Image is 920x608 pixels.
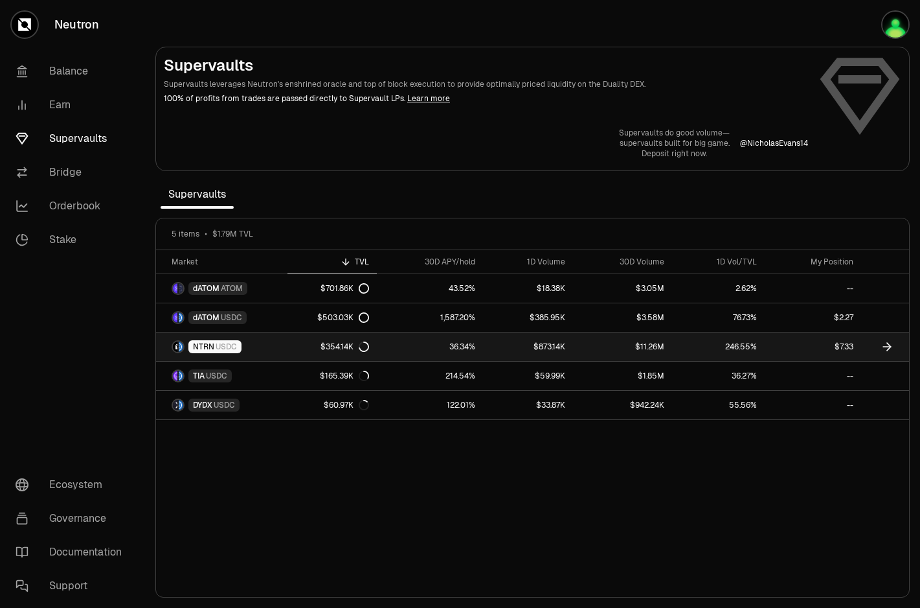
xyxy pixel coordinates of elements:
p: Supervaults do good volume— [619,128,730,138]
div: $60.97K [324,400,369,410]
a: @NicholasEvans14 [740,138,808,148]
img: NTRN Logo [173,342,177,352]
span: TIA [193,371,205,381]
a: 76.73% [672,303,765,332]
a: $11.26M [573,333,672,361]
div: 30D Volume [581,257,664,267]
a: $1.85M [573,362,672,390]
a: 36.34% [377,333,483,361]
p: Supervaults leverages Neutron's enshrined oracle and top of block execution to provide optimally ... [164,78,808,90]
img: TIA Logo [173,371,177,381]
a: $18.38K [483,274,573,303]
a: dATOM LogoUSDC LogodATOMUSDC [156,303,287,332]
a: $7.33 [765,333,861,361]
a: 122.01% [377,391,483,419]
a: Bridge [5,156,140,189]
a: Supervaults do good volume—supervaults built for big game.Deposit right now. [619,128,730,159]
a: 1,587.20% [377,303,483,332]
a: 2.62% [672,274,765,303]
a: -- [765,362,861,390]
div: TVL [295,257,369,267]
div: $701.86K [320,283,369,294]
a: $3.05M [573,274,672,303]
div: My Position [772,257,853,267]
div: 30D APY/hold [385,257,475,267]
span: $1.79M TVL [212,229,253,239]
div: Market [172,257,280,267]
a: 246.55% [672,333,765,361]
p: 100% of profits from trades are passed directly to Supervault LPs. [164,93,808,104]
a: -- [765,391,861,419]
a: $33.87K [483,391,573,419]
a: $2.27 [765,303,861,332]
span: 5 items [172,229,199,239]
a: DYDX LogoUSDC LogoDYDXUSDC [156,391,287,419]
a: Support [5,569,140,603]
span: Supervaults [161,181,234,207]
img: dATOM Logo [173,312,177,323]
a: 214.54% [377,362,483,390]
a: $354.14K [287,333,377,361]
a: 36.27% [672,362,765,390]
span: dATOM [193,283,219,294]
img: USDC Logo [179,342,183,352]
span: ATOM [221,283,243,294]
a: 55.56% [672,391,765,419]
span: USDC [216,342,237,352]
a: $942.24K [573,391,672,419]
a: 43.52% [377,274,483,303]
a: $873.14K [483,333,573,361]
img: sA [882,12,908,38]
span: USDC [214,400,235,410]
span: USDC [206,371,227,381]
div: 1D Vol/TVL [680,257,757,267]
img: DYDX Logo [173,400,177,410]
a: Supervaults [5,122,140,156]
a: TIA LogoUSDC LogoTIAUSDC [156,362,287,390]
p: @ NicholasEvans14 [740,138,808,148]
div: $165.39K [320,371,369,381]
a: $165.39K [287,362,377,390]
a: $503.03K [287,303,377,332]
a: dATOM LogoATOM LogodATOMATOM [156,274,287,303]
a: $385.95K [483,303,573,332]
a: $60.97K [287,391,377,419]
a: Ecosystem [5,468,140,502]
span: NTRN [193,342,214,352]
span: dATOM [193,312,219,323]
a: $59.99K [483,362,573,390]
p: supervaults built for big game. [619,138,730,148]
span: DYDX [193,400,212,410]
a: $701.86K [287,274,377,303]
img: USDC Logo [179,371,183,381]
p: Deposit right now. [619,148,730,159]
a: Documentation [5,535,140,569]
a: Balance [5,54,140,88]
img: ATOM Logo [179,283,183,294]
div: $354.14K [320,342,369,352]
a: $3.58M [573,303,672,332]
a: Orderbook [5,189,140,223]
a: Learn more [407,93,450,104]
span: USDC [221,312,242,323]
a: Stake [5,223,140,257]
a: -- [765,274,861,303]
a: NTRN LogoUSDC LogoNTRNUSDC [156,333,287,361]
div: 1D Volume [491,257,565,267]
a: Governance [5,502,140,535]
img: USDC Logo [179,400,183,410]
img: dATOM Logo [173,283,177,294]
img: USDC Logo [179,312,183,323]
h2: Supervaults [164,55,808,76]
div: $503.03K [317,312,369,323]
a: Earn [5,88,140,122]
